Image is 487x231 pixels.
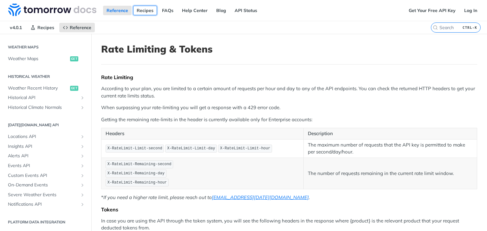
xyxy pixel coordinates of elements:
[101,206,477,213] div: Tokens
[8,56,68,62] span: Weather Maps
[159,6,177,15] a: FAQs
[5,171,87,180] a: Custom Events APIShow subpages for Custom Events API
[8,3,96,16] img: Tomorrow.io Weather API Docs
[8,104,78,111] span: Historical Climate Normals
[70,86,78,91] span: get
[103,6,132,15] a: Reference
[6,23,25,32] span: v4.0.1
[167,146,215,151] span: X-RateLimit-Limit-day
[8,153,78,159] span: Alerts API
[103,194,310,200] em: If you need a higher rate limit, please reach out to .
[5,103,87,112] a: Historical Climate NormalsShow subpages for Historical Climate Normals
[59,23,95,32] a: Reference
[70,25,91,30] span: Reference
[179,6,211,15] a: Help Center
[80,173,85,178] button: Show subpages for Custom Events API
[308,130,473,137] p: Description
[80,105,85,110] button: Show subpages for Historical Climate Normals
[101,116,477,123] p: Getting the remaining rate-limits in the header is currently available only for Enterprise accounts:
[107,171,165,176] span: X-RateLimit-Remaining-day
[5,151,87,161] a: Alerts APIShow subpages for Alerts API
[101,43,477,55] h1: Rate Limiting & Tokens
[5,219,87,225] h2: Platform DATA integration
[5,161,87,171] a: Events APIShow subpages for Events API
[308,170,473,177] p: The number of requests remaining in the current rate limit window.
[80,134,85,139] button: Show subpages for Locations API
[133,6,157,15] a: Recipes
[107,146,162,151] span: X-RateLimit-Limit-second
[461,24,479,31] kbd: CTRL-K
[5,93,87,103] a: Historical APIShow subpages for Historical API
[5,122,87,128] h2: [DATE][DOMAIN_NAME] API
[37,25,54,30] span: Recipes
[101,85,477,99] p: According to your plan, you are limited to a certain amount of requests per hour and day to any o...
[8,95,78,101] span: Historical API
[80,144,85,149] button: Show subpages for Insights API
[433,25,438,30] svg: Search
[107,180,167,185] span: X-RateLimit-Remaining-hour
[8,85,68,91] span: Weather Recent History
[8,134,78,140] span: Locations API
[231,6,261,15] a: API Status
[107,162,172,166] span: X-RateLimit-Remaining-second
[220,146,270,151] span: X-RateLimit-Limit-hour
[101,74,477,80] div: Rate Limiting
[5,132,87,141] a: Locations APIShow subpages for Locations API
[8,182,78,188] span: On-Demand Events
[308,141,473,156] p: The maximum number of requests that the API key is permitted to make per second/day/hour.
[212,194,309,200] a: [EMAIL_ADDRESS][DATE][DOMAIN_NAME]
[5,200,87,209] a: Notifications APIShow subpages for Notifications API
[27,23,58,32] a: Recipes
[101,104,477,111] p: When surpassing your rate-limiting you will get a response with a 429 error code.
[8,143,78,150] span: Insights API
[5,180,87,190] a: On-Demand EventsShow subpages for On-Demand Events
[5,74,87,79] h2: Historical Weather
[8,172,78,179] span: Custom Events API
[80,153,85,159] button: Show subpages for Alerts API
[106,130,299,137] p: Headers
[5,190,87,200] a: Severe Weather EventsShow subpages for Severe Weather Events
[213,6,230,15] a: Blog
[80,202,85,207] button: Show subpages for Notifications API
[5,44,87,50] h2: Weather Maps
[5,84,87,93] a: Weather Recent Historyget
[8,192,78,198] span: Severe Weather Events
[80,95,85,100] button: Show subpages for Historical API
[70,56,78,61] span: get
[5,54,87,64] a: Weather Mapsget
[8,163,78,169] span: Events API
[461,6,481,15] a: Log In
[80,183,85,188] button: Show subpages for On-Demand Events
[80,192,85,197] button: Show subpages for Severe Weather Events
[8,201,78,208] span: Notifications API
[405,6,459,15] a: Get Your Free API Key
[80,163,85,168] button: Show subpages for Events API
[5,142,87,151] a: Insights APIShow subpages for Insights API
